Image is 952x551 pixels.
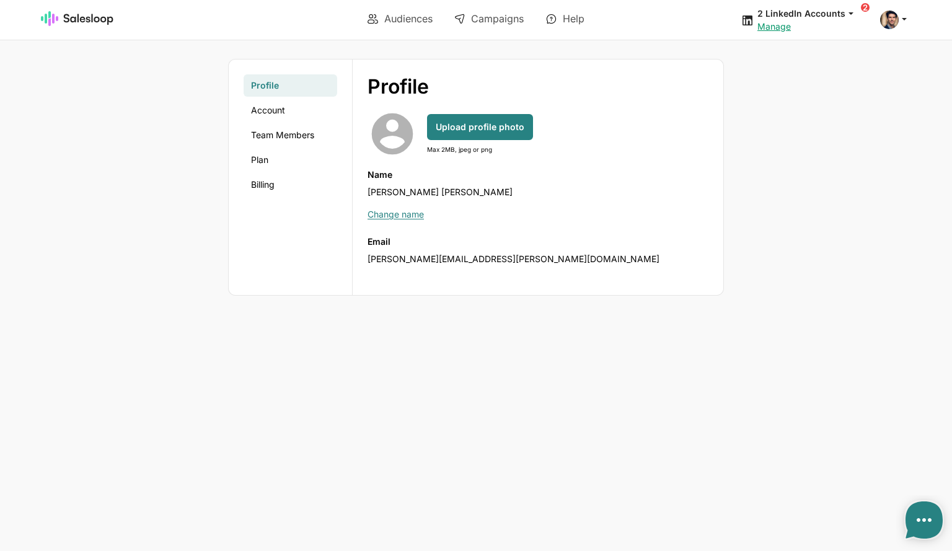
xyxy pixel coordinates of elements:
[368,169,708,181] label: Name
[41,11,114,26] img: Salesloop
[446,8,532,29] a: Campaigns
[244,124,337,146] a: Team Members
[359,8,441,29] a: Audiences
[368,253,659,264] span: [PERSON_NAME][EMAIL_ADDRESS][PERSON_NAME][DOMAIN_NAME]
[427,114,533,140] button: Upload profile photo
[368,128,417,140] i: account_circle
[244,99,337,121] a: Account
[244,149,337,171] a: Plan
[368,209,424,219] a: Change name
[436,121,524,133] span: Upload profile photo
[368,74,674,99] h1: Profile
[537,8,593,29] a: Help
[757,7,865,19] button: 2 LinkedIn Accounts
[368,187,513,197] span: [PERSON_NAME] [PERSON_NAME]
[427,145,533,154] div: Max 2MB, jpeg or png
[368,236,708,248] label: Email
[244,74,337,97] a: Profile
[757,21,791,32] a: Manage
[244,174,337,196] a: Billing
